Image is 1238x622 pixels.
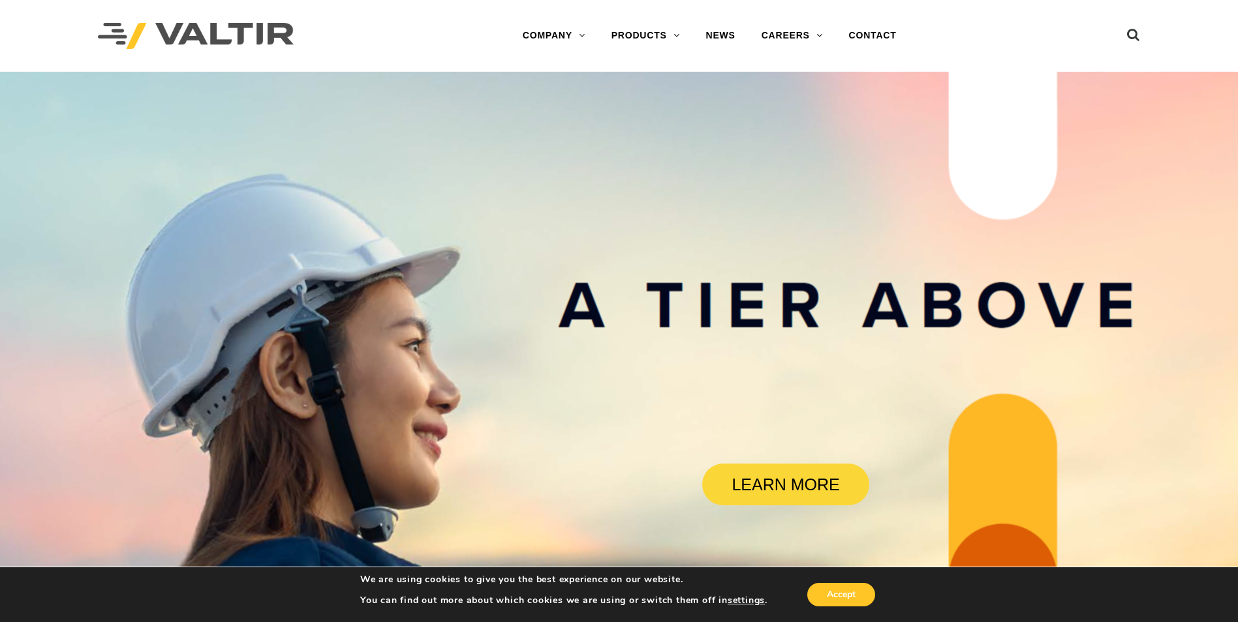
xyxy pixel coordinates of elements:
p: We are using cookies to give you the best experience on our website. [360,574,767,585]
a: PRODUCTS [598,23,693,49]
button: Accept [807,583,875,606]
a: CONTACT [836,23,910,49]
a: CAREERS [749,23,836,49]
button: settings [728,595,765,606]
a: NEWS [693,23,749,49]
a: LEARN MORE [702,464,869,505]
a: COMPANY [510,23,598,49]
p: You can find out more about which cookies we are using or switch them off in . [360,595,767,606]
img: Valtir [98,23,294,50]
